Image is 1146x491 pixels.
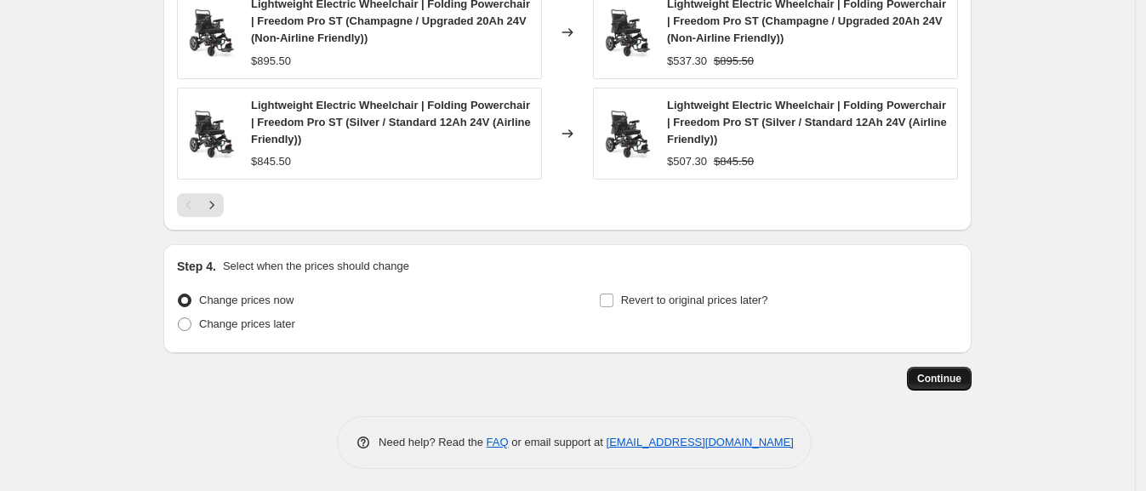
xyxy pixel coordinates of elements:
img: lightweight-electric-wheelchair-folding-powerchair-freedom-pro-st-807543_80x.png [602,7,653,58]
span: Lightweight Electric Wheelchair | Folding Powerchair | Freedom Pro ST (Silver / Standard 12Ah 24V... [667,99,947,146]
span: Continue [917,372,961,385]
img: lightweight-electric-wheelchair-folding-powerchair-freedom-pro-st-807543_80x.png [602,108,653,159]
strike: $895.50 [714,53,754,70]
div: $895.50 [251,53,291,70]
div: $845.50 [251,153,291,170]
span: Need help? Read the [379,436,487,448]
button: Continue [907,367,972,391]
span: Change prices now [199,294,294,306]
h2: Step 4. [177,258,216,275]
nav: Pagination [177,193,224,217]
span: Lightweight Electric Wheelchair | Folding Powerchair | Freedom Pro ST (Silver / Standard 12Ah 24V... [251,99,531,146]
p: Select when the prices should change [223,258,409,275]
img: lightweight-electric-wheelchair-folding-powerchair-freedom-pro-st-807543_80x.png [186,108,237,159]
div: $537.30 [667,53,707,70]
button: Next [200,193,224,217]
a: [EMAIL_ADDRESS][DOMAIN_NAME] [607,436,794,448]
a: FAQ [487,436,509,448]
span: Revert to original prices later? [621,294,768,306]
strike: $845.50 [714,153,754,170]
div: $507.30 [667,153,707,170]
img: lightweight-electric-wheelchair-folding-powerchair-freedom-pro-st-807543_80x.png [186,7,237,58]
span: or email support at [509,436,607,448]
span: Change prices later [199,317,295,330]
